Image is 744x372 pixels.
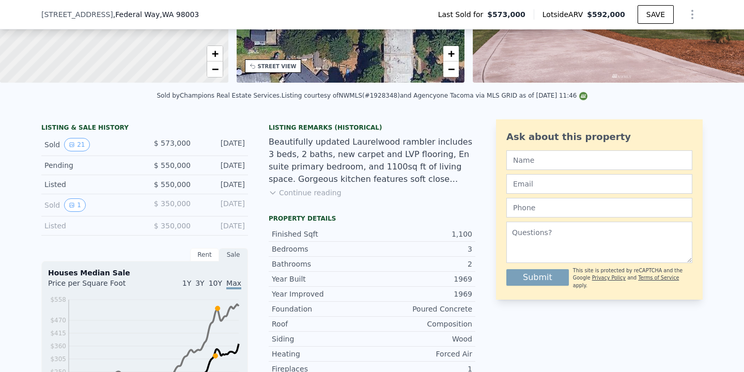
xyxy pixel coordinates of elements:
[272,259,372,269] div: Bathrooms
[154,222,191,230] span: $ 350,000
[272,304,372,314] div: Foundation
[199,198,245,212] div: [DATE]
[638,275,679,281] a: Terms of Service
[372,319,472,329] div: Composition
[448,47,455,60] span: +
[64,138,89,151] button: View historical data
[190,248,219,261] div: Rent
[41,9,113,20] span: [STREET_ADDRESS]
[154,161,191,169] span: $ 550,000
[182,279,191,287] span: 1Y
[487,9,525,20] span: $573,000
[199,179,245,190] div: [DATE]
[269,123,475,132] div: Listing Remarks (Historical)
[506,269,569,286] button: Submit
[207,61,223,77] a: Zoom out
[372,229,472,239] div: 1,100
[41,123,248,134] div: LISTING & SALE HISTORY
[269,136,475,185] div: Beautifully updated Laurelwood rambler includes 3 beds, 2 baths, new carpet and LVP flooring, En ...
[443,61,459,77] a: Zoom out
[573,267,692,289] div: This site is protected by reCAPTCHA and the Google and apply.
[211,63,218,75] span: −
[50,355,66,363] tspan: $305
[282,92,587,99] div: Listing courtesy of NWMLS (#1928348) and Agencyone Tacoma via MLS GRID as of [DATE] 11:46
[48,268,241,278] div: Houses Median Sale
[272,229,372,239] div: Finished Sqft
[157,92,281,99] div: Sold by Champions Real Estate Services .
[113,9,199,20] span: , Federal Way
[50,330,66,337] tspan: $415
[372,259,472,269] div: 2
[506,130,692,144] div: Ask about this property
[272,289,372,299] div: Year Improved
[372,304,472,314] div: Poured Concrete
[272,349,372,359] div: Heating
[50,296,66,303] tspan: $558
[579,92,587,100] img: NWMLS Logo
[44,138,136,151] div: Sold
[372,244,472,254] div: 3
[219,248,248,261] div: Sale
[506,174,692,194] input: Email
[438,9,488,20] span: Last Sold for
[272,274,372,284] div: Year Built
[448,63,455,75] span: −
[506,150,692,170] input: Name
[506,198,692,218] input: Phone
[542,9,587,20] span: Lotside ARV
[195,279,204,287] span: 3Y
[48,278,145,295] div: Price per Square Foot
[269,188,342,198] button: Continue reading
[272,334,372,344] div: Siding
[44,198,136,212] div: Sold
[50,343,66,350] tspan: $360
[209,279,222,287] span: 10Y
[226,279,241,289] span: Max
[258,63,297,70] div: STREET VIEW
[682,4,703,25] button: Show Options
[372,289,472,299] div: 1969
[64,198,86,212] button: View historical data
[587,10,625,19] span: $592,000
[272,319,372,329] div: Roof
[154,180,191,189] span: $ 550,000
[154,199,191,208] span: $ 350,000
[154,139,191,147] span: $ 573,000
[199,160,245,171] div: [DATE]
[592,275,626,281] a: Privacy Policy
[50,317,66,324] tspan: $470
[372,274,472,284] div: 1969
[272,244,372,254] div: Bedrooms
[44,160,136,171] div: Pending
[372,334,472,344] div: Wood
[269,214,475,223] div: Property details
[638,5,674,24] button: SAVE
[207,46,223,61] a: Zoom in
[199,138,245,151] div: [DATE]
[44,221,136,231] div: Listed
[443,46,459,61] a: Zoom in
[211,47,218,60] span: +
[160,10,199,19] span: , WA 98003
[44,179,136,190] div: Listed
[199,221,245,231] div: [DATE]
[372,349,472,359] div: Forced Air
